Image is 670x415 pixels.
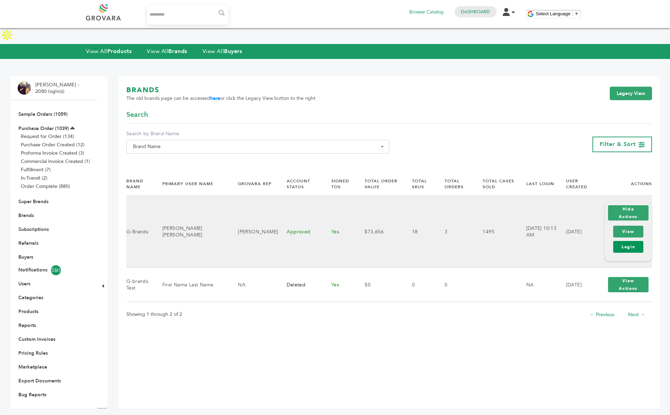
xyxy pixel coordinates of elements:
[557,172,596,196] th: User Created
[210,95,220,102] a: here
[21,183,70,190] a: Order Complete (880)
[596,172,652,196] th: Actions
[154,196,230,268] td: [PERSON_NAME] [PERSON_NAME]
[229,196,278,268] td: [PERSON_NAME]
[18,280,30,287] a: Users
[154,268,230,302] td: First Name Last Name
[18,226,49,233] a: Subscriptions
[86,47,132,55] a: View AllProducts
[51,265,61,275] span: 5361
[18,111,68,118] a: Sample Orders (1059)
[21,166,51,173] a: Fulfillment (7)
[126,130,389,137] label: Search by Brand Name
[356,196,403,268] td: $73,656
[608,277,649,292] button: View Actions
[613,241,643,253] a: Login
[18,391,46,398] a: Bug Reports
[224,47,242,55] strong: Buyers
[436,172,474,196] th: Total Orders
[130,142,385,152] span: Brand Name
[18,212,34,219] a: Brands
[409,8,444,16] a: Browse Catalog
[18,308,38,315] a: Products
[323,268,356,302] td: Yes
[590,311,614,318] a: ← Previous
[154,172,230,196] th: Primary User Name
[126,196,154,268] td: G-Brands
[536,11,579,16] a: Select Language​
[628,311,645,318] a: Next →
[35,81,81,95] li: [PERSON_NAME] - 2080 login(s)
[126,85,315,95] h1: BRANDS
[323,172,356,196] th: Signed TOS
[403,172,436,196] th: Total SKUs
[18,294,43,301] a: Categories
[147,47,187,55] a: View AllBrands
[126,140,389,154] span: Brand Name
[18,198,48,205] a: Super Brands
[18,350,48,356] a: Pricing Rules
[126,172,154,196] th: Brand Name
[613,226,643,237] a: View
[21,141,84,148] a: Purchase Order Created (12)
[21,150,84,156] a: Proforma Invoice Created (3)
[18,265,89,275] a: Notifications5361
[21,133,74,140] a: Request for Order (134)
[18,336,55,343] a: Custom Invoices
[403,268,436,302] td: 0
[436,268,474,302] td: 0
[18,240,38,247] a: Referrals
[574,11,579,16] span: ▼
[229,268,278,302] td: NA
[168,47,187,55] strong: Brands
[536,11,571,16] span: Select Language
[518,268,557,302] td: NA
[474,172,517,196] th: Total Cases Sold
[126,95,315,102] span: The old brands page can be accessed or click the Legacy View button to the right
[126,310,182,319] p: Showing 1 through 2 of 2
[557,268,596,302] td: [DATE]
[610,87,652,101] a: Legacy View
[356,268,403,302] td: $0
[278,196,322,268] td: Approved
[557,196,596,268] td: [DATE]
[403,196,436,268] td: 18
[18,254,33,260] a: Buyers
[18,125,69,132] a: Purchase Order (1039)
[518,172,557,196] th: Last Login
[147,5,229,25] input: Search...
[461,9,490,15] a: Dashboard
[323,196,356,268] td: Yes
[21,158,90,165] a: Commercial Invoice Created (1)
[18,322,36,329] a: Reports
[18,378,61,384] a: Export Documents
[600,140,636,148] span: Filter & Sort
[107,47,132,55] strong: Products
[474,196,517,268] td: 1495
[126,110,148,120] span: Search
[18,364,47,370] a: Marketplace
[126,268,154,302] td: G-brands Test
[229,172,278,196] th: Grovara Rep
[278,268,322,302] td: Deleted
[21,175,47,181] a: In-Transit (2)
[436,196,474,268] td: 3
[203,47,242,55] a: View AllBuyers
[356,172,403,196] th: Total Order Value
[608,205,649,221] button: Hide Actions
[518,196,557,268] td: [DATE] 10:13 AM
[278,172,322,196] th: Account Status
